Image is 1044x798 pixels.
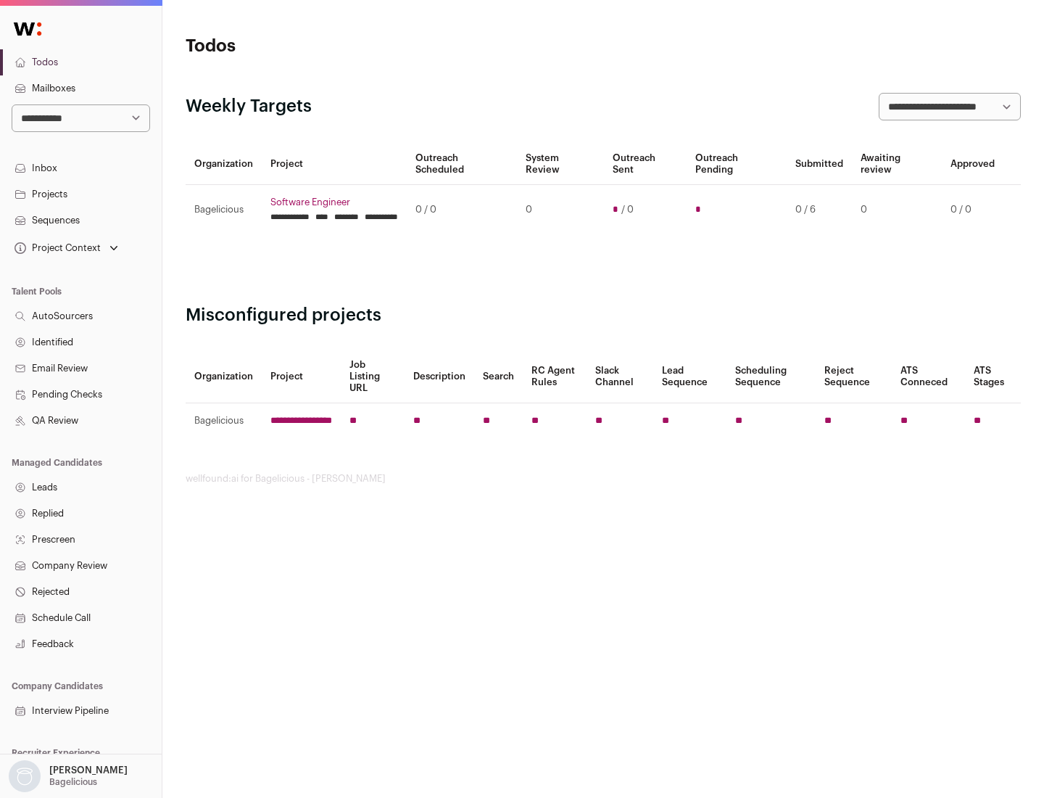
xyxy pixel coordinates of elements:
th: Organization [186,350,262,403]
th: Approved [942,144,1003,185]
td: 0 [517,185,603,235]
button: Open dropdown [6,760,130,792]
th: ATS Stages [965,350,1021,403]
div: Project Context [12,242,101,254]
th: System Review [517,144,603,185]
th: Outreach Scheduled [407,144,517,185]
h2: Misconfigured projects [186,304,1021,327]
th: Job Listing URL [341,350,405,403]
th: Search [474,350,523,403]
span: / 0 [621,204,634,215]
p: [PERSON_NAME] [49,765,128,776]
th: ATS Conneced [892,350,964,403]
a: Software Engineer [270,197,398,208]
button: Open dropdown [12,238,121,258]
footer: wellfound:ai for Bagelicious - [PERSON_NAME] [186,473,1021,485]
p: Bagelicious [49,776,97,788]
h2: Weekly Targets [186,95,312,118]
th: Description [405,350,474,403]
th: Awaiting review [852,144,942,185]
th: RC Agent Rules [523,350,586,403]
img: Wellfound [6,15,49,44]
th: Outreach Pending [687,144,786,185]
th: Scheduling Sequence [726,350,816,403]
th: Project [262,144,407,185]
th: Lead Sequence [653,350,726,403]
th: Project [262,350,341,403]
h1: Todos [186,35,464,58]
td: 0 / 0 [942,185,1003,235]
img: nopic.png [9,760,41,792]
td: Bagelicious [186,403,262,439]
td: 0 / 6 [787,185,852,235]
th: Reject Sequence [816,350,892,403]
th: Organization [186,144,262,185]
th: Outreach Sent [604,144,687,185]
th: Slack Channel [587,350,653,403]
td: Bagelicious [186,185,262,235]
td: 0 / 0 [407,185,517,235]
td: 0 [852,185,942,235]
th: Submitted [787,144,852,185]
